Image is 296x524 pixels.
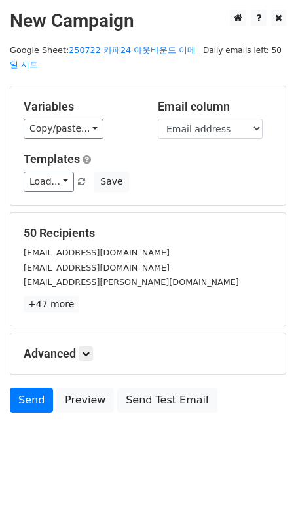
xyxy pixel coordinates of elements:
[56,388,114,413] a: Preview
[198,45,286,55] a: Daily emails left: 50
[24,248,170,257] small: [EMAIL_ADDRESS][DOMAIN_NAME]
[10,10,286,32] h2: New Campaign
[117,388,217,413] a: Send Test Email
[10,45,196,70] small: Google Sheet:
[24,277,239,287] small: [EMAIL_ADDRESS][PERSON_NAME][DOMAIN_NAME]
[10,388,53,413] a: Send
[24,172,74,192] a: Load...
[24,152,80,166] a: Templates
[24,346,272,361] h5: Advanced
[24,296,79,312] a: +47 more
[94,172,128,192] button: Save
[10,45,196,70] a: 250722 카페24 아웃바운드 이메일 시트
[24,226,272,240] h5: 50 Recipients
[24,100,138,114] h5: Variables
[24,263,170,272] small: [EMAIL_ADDRESS][DOMAIN_NAME]
[24,119,103,139] a: Copy/paste...
[198,43,286,58] span: Daily emails left: 50
[158,100,272,114] h5: Email column
[231,461,296,524] iframe: Chat Widget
